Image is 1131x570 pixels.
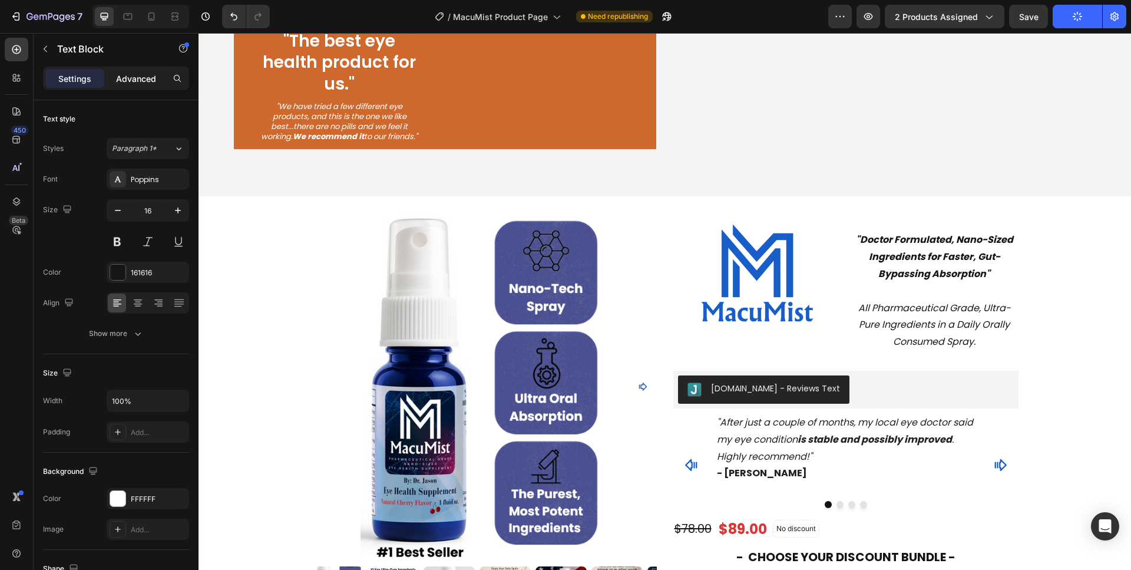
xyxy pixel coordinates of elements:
[112,143,157,154] span: Paragraph 1*
[89,328,144,340] div: Show more
[199,33,1131,570] iframe: Design area
[43,143,64,154] div: Styles
[512,350,641,362] div: [DOMAIN_NAME] - Reviews Text
[43,493,61,504] div: Color
[500,181,617,299] img: gempages_574590915373433631-8a8ca386-fb59-40bb-8105-c77fc68b12d8.png
[578,490,617,501] p: No discount
[1091,512,1119,541] div: Open Intercom Messenger
[475,514,820,534] h2: - CHOOSE YOUR DISCOUNT BUNDLE -
[657,200,815,248] strong: "Doctor Formulated, Nano-Sized Ingredients for Faster, Gut-Bypassing Absorption"
[477,416,510,449] button: Carousel Back Arrow
[43,524,64,535] div: Image
[448,11,451,23] span: /
[638,468,645,475] button: Dot
[43,365,74,381] div: Size
[43,174,58,184] div: Font
[588,11,648,22] span: Need republishing
[57,42,157,56] p: Text Block
[131,494,186,505] div: FFFFFF
[439,349,449,358] button: Carousel Next Arrow
[885,5,1004,28] button: 2 products assigned
[43,295,76,311] div: Align
[43,202,74,218] div: Size
[58,73,91,85] p: Settings
[94,98,166,109] strong: We recommend it
[222,5,270,28] div: Undo/Redo
[519,486,570,506] div: $89.00
[475,487,514,505] div: $78.00
[107,138,189,159] button: Paragraph 1*
[11,126,28,135] div: 450
[599,400,753,413] strong: is stable and possibly improved
[131,174,186,185] div: Poppins
[453,11,548,23] span: MacuMist Product Page
[77,9,82,24] p: 7
[131,268,186,278] div: 161616
[785,416,818,449] button: Carousel Next Arrow
[43,427,70,437] div: Padding
[479,342,651,371] button: Judge.me - Reviews Text
[131,427,186,438] div: Add...
[43,267,61,278] div: Color
[9,216,28,225] div: Beta
[653,267,819,318] p: All Pharmaceutical Grade, Ultra-Pure Ingredients in a Daily Orally Consumed Spray.
[1019,12,1039,22] span: Save
[662,468,669,475] button: Dot
[5,5,88,28] button: 7
[116,73,156,85] p: Advanced
[650,468,657,475] button: Dot
[1009,5,1048,28] button: Save
[489,350,503,364] img: Judgeme.png
[895,11,978,23] span: 2 products assigned
[626,468,633,475] button: Dot
[43,396,62,406] div: Width
[518,383,775,430] i: "After just a couple of months, my local eye doctor said my eye condition . Highly recommend!"
[518,433,609,447] strong: - [PERSON_NAME]
[43,323,189,344] button: Show more
[43,114,75,124] div: Text style
[62,68,219,109] i: "We have tried a few different eye products, and this is the one we like best...there are no pill...
[43,464,100,480] div: Background
[107,390,188,411] input: Auto
[131,525,186,535] div: Add...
